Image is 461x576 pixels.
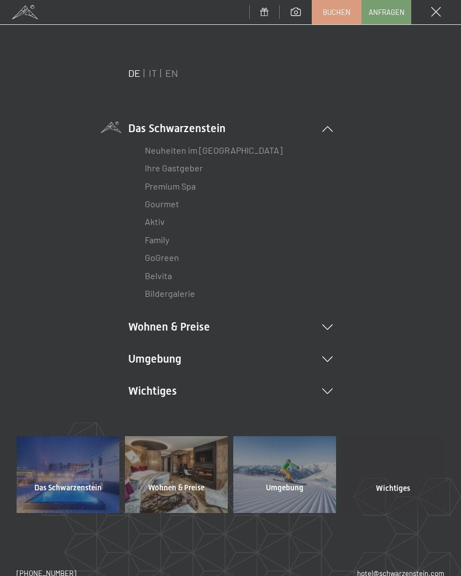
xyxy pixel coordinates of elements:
a: Bildergalerie [145,288,195,299]
a: Ihre Gastgeber [145,163,203,173]
a: Gourmet [145,198,179,209]
a: Wichtiges Wellnesshotel Südtirol SCHWARZENSTEIN - Wellnessurlaub in den Alpen, Wandern und Wellness [339,436,447,514]
a: Neuheiten im [GEOGRAPHIC_DATA] [145,145,282,155]
span: Das Schwarzenstein [34,483,102,494]
a: DE [128,67,140,79]
a: Belvita [145,270,172,281]
a: GoGreen [145,252,179,263]
a: Anfragen [362,1,411,24]
span: Wichtiges [376,483,410,494]
a: Aktiv [145,216,165,227]
a: IT [149,67,157,79]
a: Wohnen & Preise Wellnesshotel Südtirol SCHWARZENSTEIN - Wellnessurlaub in den Alpen, Wandern und ... [122,436,230,514]
a: Buchen [312,1,361,24]
a: Premium Spa [145,181,196,191]
span: Wohnen & Preise [148,483,205,494]
a: Umgebung Wellnesshotel Südtirol SCHWARZENSTEIN - Wellnessurlaub in den Alpen, Wandern und Wellness [230,436,339,514]
a: EN [165,67,178,79]
a: Family [145,234,169,245]
span: Anfragen [369,7,405,17]
a: Das Schwarzenstein Wellnesshotel Südtirol SCHWARZENSTEIN - Wellnessurlaub in den Alpen, Wandern u... [14,436,122,514]
span: Umgebung [266,483,303,494]
span: Buchen [323,7,350,17]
